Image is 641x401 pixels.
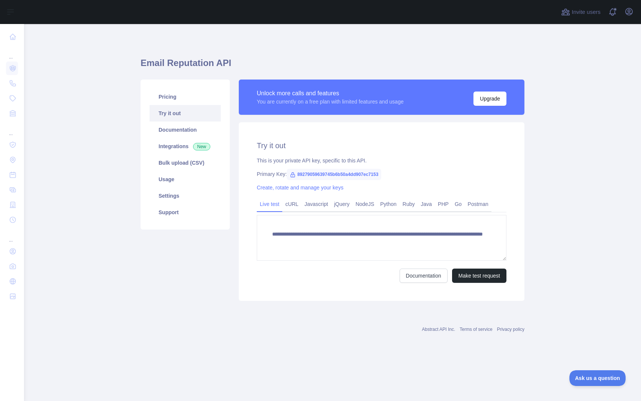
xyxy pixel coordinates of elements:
button: Upgrade [473,92,506,106]
a: Documentation [400,269,448,283]
a: NodeJS [352,198,377,210]
a: jQuery [331,198,352,210]
a: Java [418,198,435,210]
span: New [193,143,210,150]
a: Documentation [150,122,221,138]
a: Usage [150,171,221,188]
a: Settings [150,188,221,204]
iframe: Toggle Customer Support [569,370,626,386]
div: ... [6,45,18,60]
span: 89279059639745b6b50a4dd907ec7153 [287,169,381,180]
div: Unlock more calls and features [257,89,404,98]
a: Terms of service [460,327,492,332]
a: Pricing [150,89,221,105]
a: PHP [435,198,452,210]
div: Primary Key: [257,170,506,178]
button: Invite users [560,6,602,18]
a: Bulk upload (CSV) [150,155,221,171]
a: Integrations New [150,138,221,155]
div: You are currently on a free plan with limited features and usage [257,98,404,105]
a: Privacy policy [497,327,524,332]
div: ... [6,122,18,137]
div: ... [6,228,18,243]
div: This is your private API key, specific to this API. [257,157,506,164]
a: Live test [257,198,282,210]
a: cURL [282,198,301,210]
a: Postman [465,198,491,210]
h2: Try it out [257,140,506,151]
a: Ruby [400,198,418,210]
a: Try it out [150,105,221,122]
a: Support [150,204,221,221]
a: Create, rotate and manage your keys [257,185,343,191]
button: Make test request [452,269,506,283]
a: Javascript [301,198,331,210]
h1: Email Reputation API [141,57,524,75]
a: Python [377,198,400,210]
span: Invite users [572,8,601,17]
a: Go [452,198,465,210]
a: Abstract API Inc. [422,327,455,332]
